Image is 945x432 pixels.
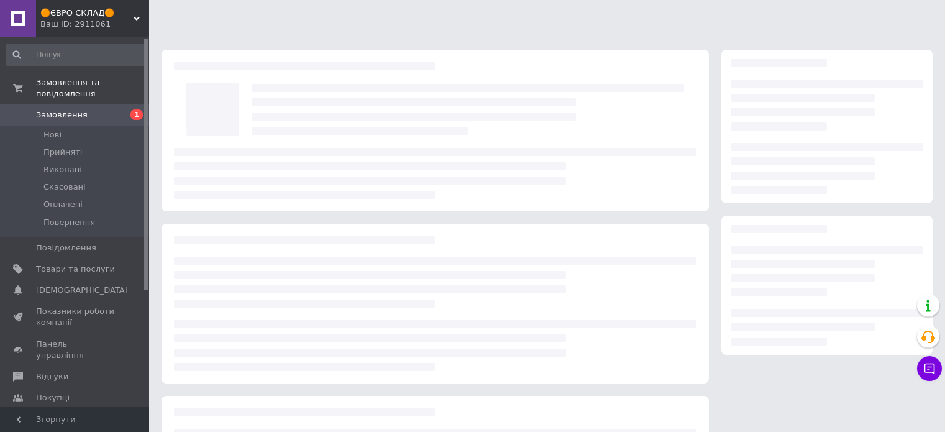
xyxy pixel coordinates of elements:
[43,217,95,228] span: Повернення
[917,356,942,381] button: Чат з покупцем
[36,109,88,121] span: Замовлення
[36,339,115,361] span: Панель управління
[36,77,149,99] span: Замовлення та повідомлення
[43,164,82,175] span: Виконані
[40,19,149,30] div: Ваш ID: 2911061
[40,7,134,19] span: 🟠ЄВРО СКЛАД🟠
[43,182,86,193] span: Скасовані
[6,44,147,66] input: Пошук
[36,264,115,275] span: Товари та послуги
[36,392,70,403] span: Покупці
[36,371,68,382] span: Відгуки
[43,199,83,210] span: Оплачені
[130,109,143,120] span: 1
[43,147,82,158] span: Прийняті
[36,242,96,254] span: Повідомлення
[36,285,128,296] span: [DEMOGRAPHIC_DATA]
[36,306,115,328] span: Показники роботи компанії
[43,129,62,140] span: Нові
